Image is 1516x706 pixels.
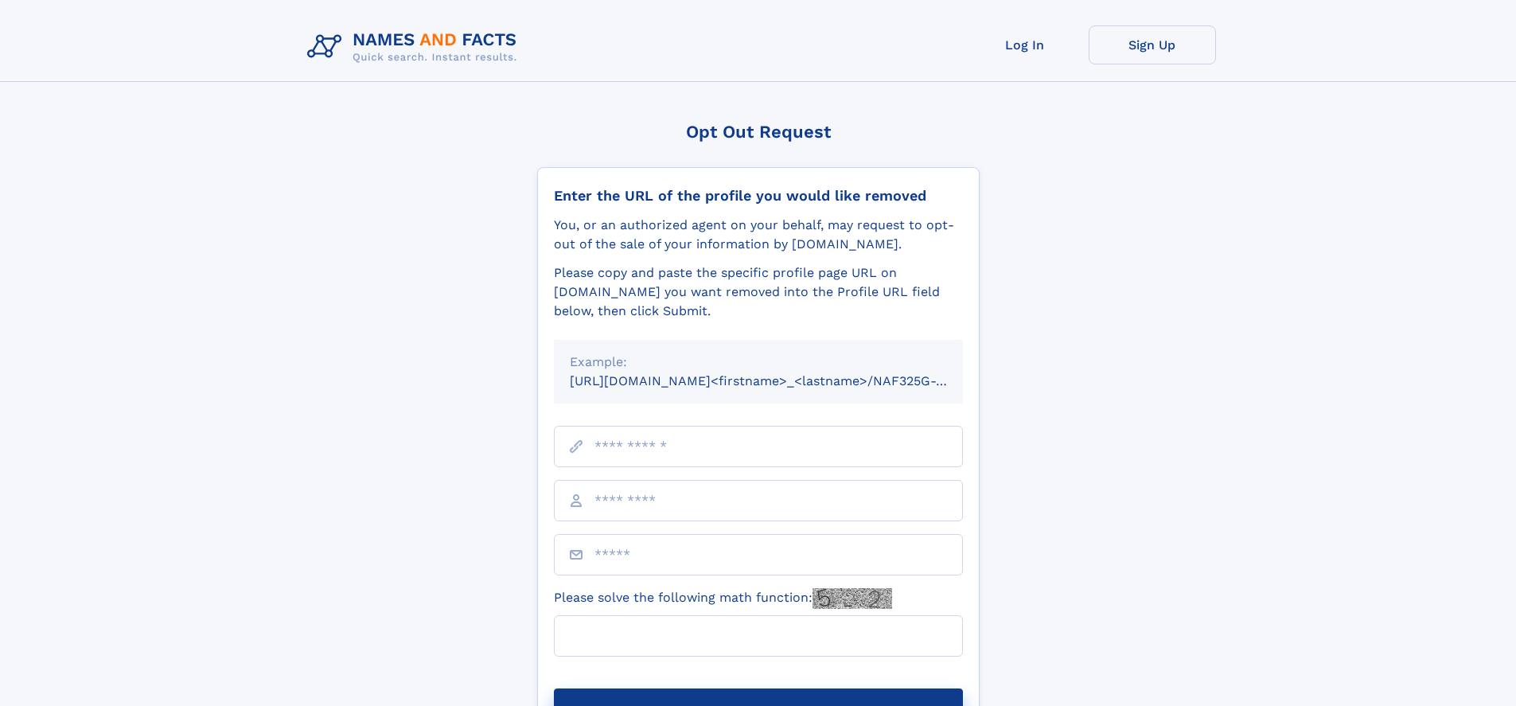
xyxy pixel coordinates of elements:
[554,263,963,321] div: Please copy and paste the specific profile page URL on [DOMAIN_NAME] you want removed into the Pr...
[554,187,963,205] div: Enter the URL of the profile you would like removed
[961,25,1089,64] a: Log In
[537,122,980,142] div: Opt Out Request
[570,353,947,372] div: Example:
[554,588,892,609] label: Please solve the following math function:
[554,216,963,254] div: You, or an authorized agent on your behalf, may request to opt-out of the sale of your informatio...
[570,373,993,388] small: [URL][DOMAIN_NAME]<firstname>_<lastname>/NAF325G-xxxxxxxx
[1089,25,1216,64] a: Sign Up
[301,25,530,68] img: Logo Names and Facts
